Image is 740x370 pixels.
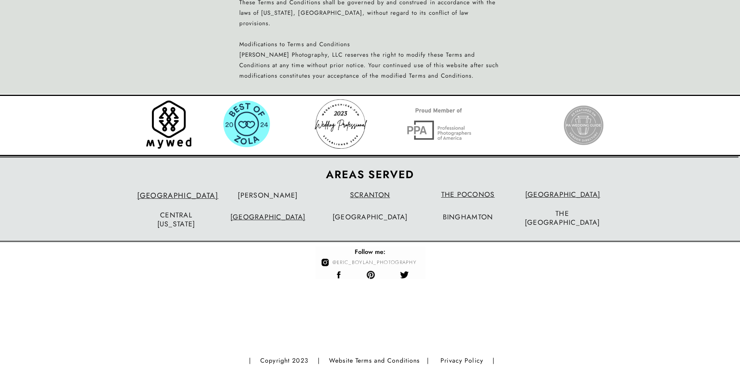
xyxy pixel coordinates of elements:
[137,190,219,201] a: [GEOGRAPHIC_DATA]
[331,211,409,227] h3: [GEOGRAPHIC_DATA]
[326,167,414,182] b: Areas Served
[318,355,430,366] a: | Website Terms and Conditions
[427,355,503,366] a: | Privacy Policy |
[525,189,600,200] a: [GEOGRAPHIC_DATA]
[441,189,495,200] a: The Poconos
[223,101,270,147] img: Best of Zola 2024
[249,355,313,366] a: | Copyright 2023
[523,209,602,229] h3: The [GEOGRAPHIC_DATA]
[229,189,307,205] h3: [PERSON_NAME]
[137,211,216,227] h3: Central [US_STATE]
[326,249,414,257] h3: Follow me:
[326,260,423,264] h3: @eric_boylan_photography
[350,190,390,200] a: Scranton
[429,211,507,227] h3: Binghamton
[230,212,305,222] a: [GEOGRAPHIC_DATA]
